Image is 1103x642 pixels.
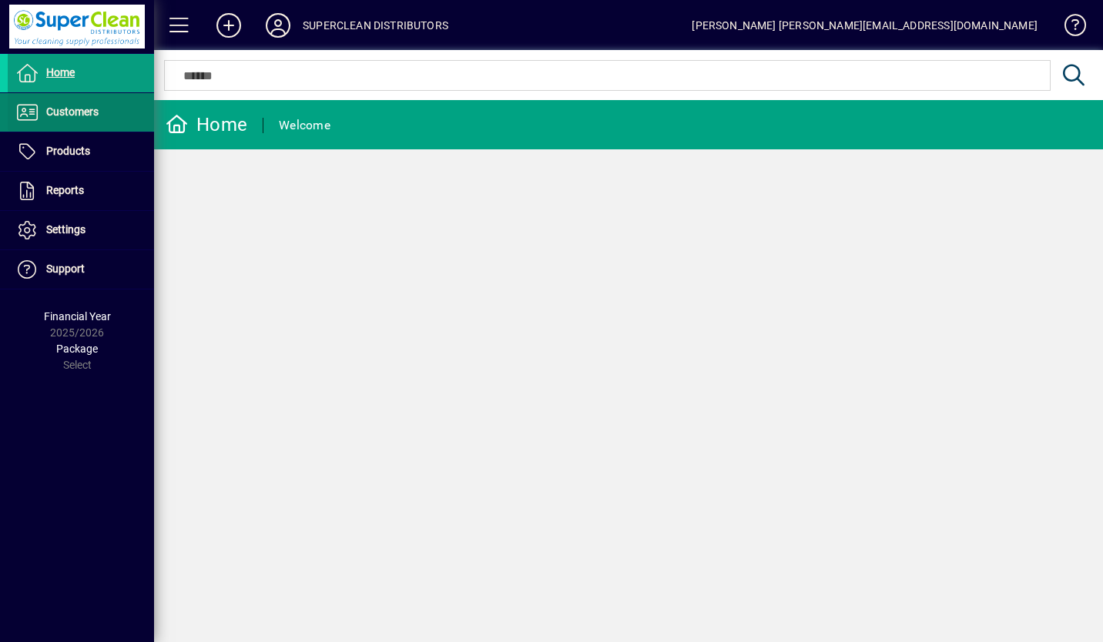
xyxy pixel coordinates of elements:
[46,223,85,236] span: Settings
[8,250,154,289] a: Support
[46,184,84,196] span: Reports
[204,12,253,39] button: Add
[1053,3,1084,53] a: Knowledge Base
[56,343,98,355] span: Package
[46,145,90,157] span: Products
[46,66,75,79] span: Home
[166,112,247,137] div: Home
[46,262,85,275] span: Support
[8,211,154,249] a: Settings
[8,132,154,171] a: Products
[692,13,1038,38] div: [PERSON_NAME] [PERSON_NAME][EMAIL_ADDRESS][DOMAIN_NAME]
[44,310,111,323] span: Financial Year
[46,105,99,118] span: Customers
[8,93,154,132] a: Customers
[279,113,330,138] div: Welcome
[8,172,154,210] a: Reports
[253,12,303,39] button: Profile
[303,13,448,38] div: SUPERCLEAN DISTRIBUTORS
